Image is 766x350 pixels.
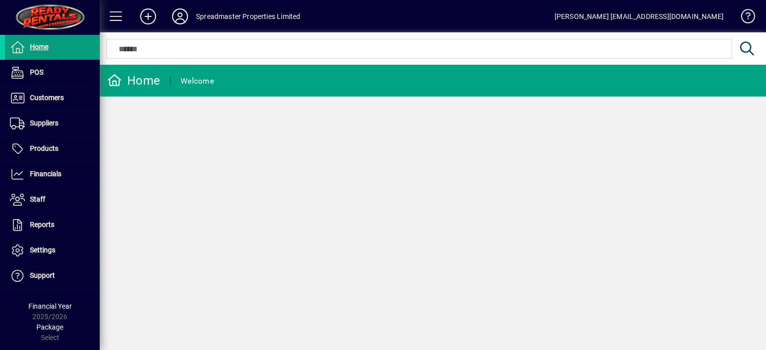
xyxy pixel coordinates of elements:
span: Home [30,43,48,51]
a: Reports [5,213,100,237]
a: Settings [5,238,100,263]
a: Products [5,136,100,161]
button: Add [132,7,164,25]
a: Financials [5,162,100,187]
span: Products [30,144,58,152]
span: Financials [30,170,61,178]
a: Customers [5,86,100,111]
span: Customers [30,94,64,102]
button: Profile [164,7,196,25]
span: Suppliers [30,119,58,127]
span: POS [30,68,43,76]
span: Staff [30,195,45,203]
span: Reports [30,221,54,229]
span: Financial Year [28,302,72,310]
a: Suppliers [5,111,100,136]
a: Support [5,263,100,288]
span: Package [36,323,63,331]
div: Welcome [181,73,214,89]
span: Settings [30,246,55,254]
span: Support [30,271,55,279]
a: Staff [5,187,100,212]
div: Spreadmaster Properties Limited [196,8,300,24]
div: Home [107,73,160,89]
a: POS [5,60,100,85]
div: [PERSON_NAME] [EMAIL_ADDRESS][DOMAIN_NAME] [555,8,724,24]
a: Knowledge Base [734,2,754,34]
